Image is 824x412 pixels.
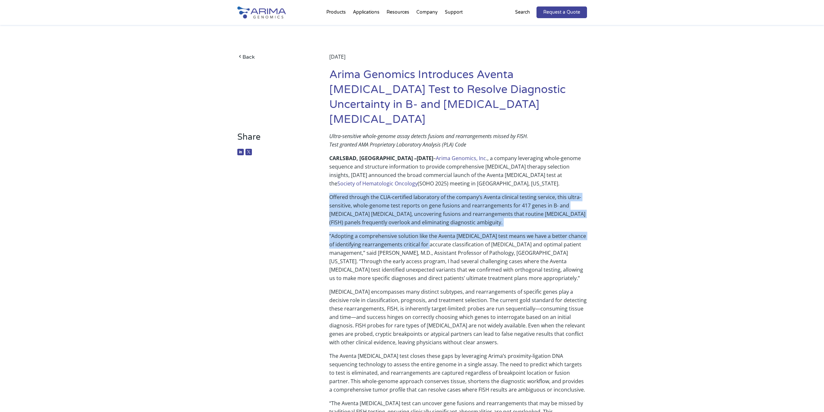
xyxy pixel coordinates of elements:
h3: Share [237,132,310,147]
em: Test granted AMA Proprietary Laboratory Analysis (PLA) Code [329,141,466,148]
a: Request a Quote [536,6,587,18]
b: CARLSBAD, [GEOGRAPHIC_DATA] – [329,155,417,162]
p: The Aventa [MEDICAL_DATA] test closes these gaps by leveraging Arima’s proximity-ligation DNA seq... [329,352,587,399]
a: Society of Hematologic Oncology [337,180,418,187]
p: [MEDICAL_DATA] encompasses many distinct subtypes, and rearrangements of specific genes play a de... [329,288,587,352]
a: Arima Genomics, Inc [436,155,486,162]
p: – ., a company leveraging whole-genome sequence and structure information to provide comprehensiv... [329,154,587,193]
img: Arima-Genomics-logo [237,6,286,18]
p: Offered through the CLIA-certified laboratory of the company’s Aventa clinical testing service, t... [329,193,587,232]
h1: Arima Genomics Introduces Aventa [MEDICAL_DATA] Test to Resolve Diagnostic Uncertainty in B- and ... [329,67,587,132]
div: [DATE] [329,53,587,67]
p: Search [515,8,530,17]
p: “Adopting a comprehensive solution like the Aventa [MEDICAL_DATA] test means we have a better cha... [329,232,587,288]
b: [DATE] [417,155,433,162]
em: Ultra-sensitive whole-genome assay detects fusions and rearrangements missed by FISH. [329,133,528,140]
a: Back [237,53,310,61]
